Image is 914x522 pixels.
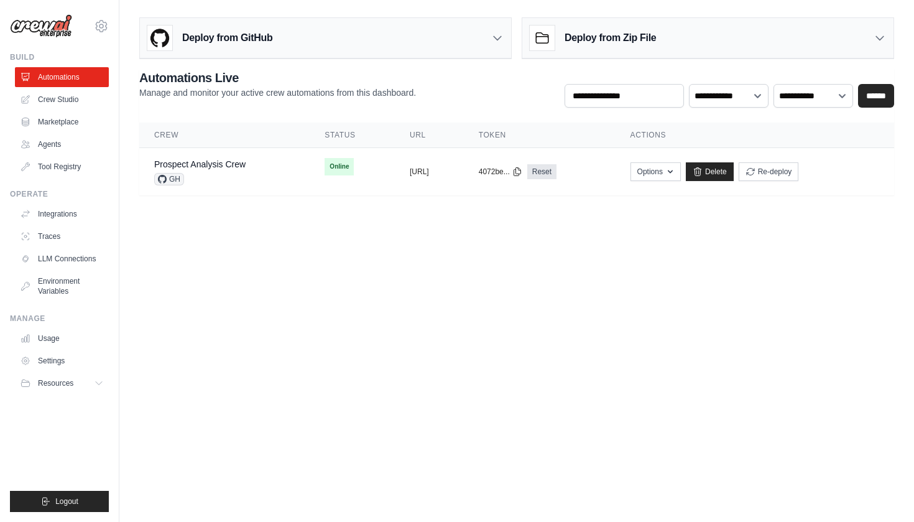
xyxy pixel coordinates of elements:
[15,329,109,348] a: Usage
[139,86,416,99] p: Manage and monitor your active crew automations from this dashboard.
[139,123,310,148] th: Crew
[154,173,184,185] span: GH
[15,373,109,393] button: Resources
[10,189,109,199] div: Operate
[15,112,109,132] a: Marketplace
[325,158,354,175] span: Online
[15,226,109,246] a: Traces
[686,162,734,181] a: Delete
[15,351,109,371] a: Settings
[852,462,914,522] iframe: Chat Widget
[10,52,109,62] div: Build
[15,134,109,154] a: Agents
[10,491,109,512] button: Logout
[464,123,616,148] th: Token
[479,167,522,177] button: 4072be...
[15,271,109,301] a: Environment Variables
[15,90,109,110] a: Crew Studio
[565,30,656,45] h3: Deploy from Zip File
[38,378,73,388] span: Resources
[147,26,172,50] img: GitHub Logo
[182,30,272,45] h3: Deploy from GitHub
[154,159,246,169] a: Prospect Analysis Crew
[15,249,109,269] a: LLM Connections
[10,314,109,324] div: Manage
[616,123,894,148] th: Actions
[15,204,109,224] a: Integrations
[630,162,681,181] button: Options
[139,69,416,86] h2: Automations Live
[395,123,464,148] th: URL
[527,164,556,179] a: Reset
[739,162,799,181] button: Re-deploy
[310,123,395,148] th: Status
[15,67,109,87] a: Automations
[55,496,78,506] span: Logout
[10,14,72,38] img: Logo
[15,157,109,177] a: Tool Registry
